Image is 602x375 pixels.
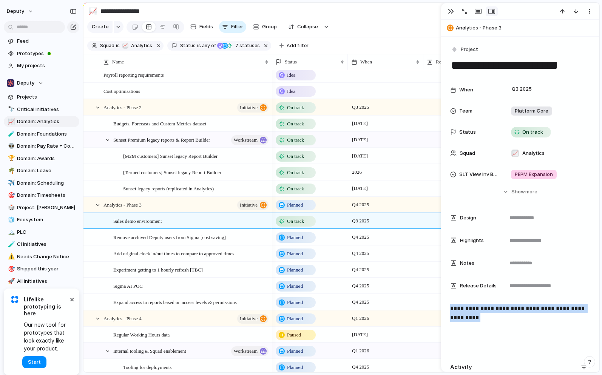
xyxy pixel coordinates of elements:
span: On track [287,120,304,128]
span: When [360,58,372,66]
span: Analytics - Phase 3 [103,200,142,209]
button: Start [22,356,46,368]
span: Needs Change Notice [17,253,77,261]
span: Analytics - Phase 4 [103,314,142,323]
span: [DATE] [350,151,370,160]
span: Q1 2026 [350,346,371,355]
span: [Termed customers] Sunset legacy Report Builder [123,168,221,176]
span: Tooling for deployments [123,363,171,371]
span: Experiment getting to 1 hourly refresh [TBC] [113,265,203,274]
button: 🚀 [7,278,14,285]
button: deputy [3,5,37,17]
div: 🎯Shipped this year [4,263,79,275]
div: 🚀 [8,277,13,285]
span: Domain: Analytics [17,118,77,125]
a: 🎲Project: [PERSON_NAME] [4,202,79,213]
button: 📈Analytics [120,42,154,50]
div: 🌴 [8,167,13,175]
button: Deputy [4,77,79,89]
div: 🧊 [8,216,13,224]
span: Lifelike prototyping is here [24,296,68,317]
button: isany of [196,42,217,50]
span: Ecosystem [17,216,77,224]
a: 🎯Domain: Timesheets [4,190,79,201]
span: Sales demo environment [113,216,162,225]
span: [DATE] [350,184,370,193]
span: Q4 2025 [350,265,371,274]
div: 🎲 [8,203,13,212]
span: Filter [231,23,243,31]
div: 🏆 [8,154,13,163]
span: Status [180,42,196,49]
button: ✈️ [7,179,14,187]
span: On track [287,169,304,176]
button: 7 statuses [216,42,261,50]
span: Platform Core [515,107,548,115]
button: initiative [237,314,269,324]
span: [M2M customers] Sunset legacy Report Builder [123,151,218,160]
a: 🧪CI Initiatives [4,239,79,250]
span: Feed [17,37,77,45]
div: 📈 [8,117,13,126]
button: 🎯 [7,191,14,199]
a: 🗓️New view [4,288,79,299]
span: [DATE] [350,119,370,128]
button: Collapse [284,21,322,33]
span: Domain: Pay Rate + Compliance [17,142,77,150]
div: 🧊Ecosystem [4,214,79,225]
span: Q3 2025 [350,216,371,225]
span: Analytics [522,150,545,157]
span: Regular Working Hours data [113,330,170,339]
a: 🔭Critical Initiatives [4,104,79,115]
span: Add original clock in/out times to compare to approved times [113,249,234,258]
div: 🎯 [8,265,13,273]
a: ✈️Domain: Scheduling [4,177,79,189]
span: On track [522,128,543,136]
span: Q4 2025 [350,298,371,307]
span: is [116,42,120,49]
span: 2026 [350,168,364,177]
button: 📈 [7,118,14,125]
span: When [459,86,473,94]
span: Planned [287,250,303,258]
button: Dismiss [67,295,76,304]
span: Planned [287,315,303,323]
span: initiative [240,200,258,210]
span: Planned [287,282,303,290]
button: 🧊 [7,216,14,224]
span: Remove archived Deputy users from Sigma [cost saving] [113,233,226,241]
div: 🏔️ [8,228,13,236]
span: Status [285,58,297,66]
span: Domain: Awards [17,155,77,162]
button: 🏔️ [7,228,14,236]
span: Project [461,46,478,53]
span: Paused [287,331,301,339]
span: My projects [17,62,77,69]
span: Status [459,128,476,136]
a: 🏆Domain: Awards [4,153,79,164]
button: workstream [231,135,269,145]
span: Domain: Scheduling [17,179,77,187]
span: Q3 2025 [510,85,534,94]
span: Q4 2025 [350,363,371,372]
span: statuses [233,42,260,49]
span: On track [287,218,304,225]
a: 🚀All Initiatives [4,276,79,287]
span: Release Details [436,58,466,66]
button: 🎲 [7,204,14,211]
span: 7 [233,43,239,48]
span: deputy [7,8,24,15]
span: SLT View Inv Bucket [459,171,499,178]
span: Collapse [297,23,318,31]
span: Deputy [17,79,34,87]
span: Team [459,107,472,115]
a: 📈Domain: Analytics [4,116,79,127]
span: Q4 2025 [350,281,371,290]
span: initiative [240,313,258,324]
div: ⚠️ [8,252,13,261]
